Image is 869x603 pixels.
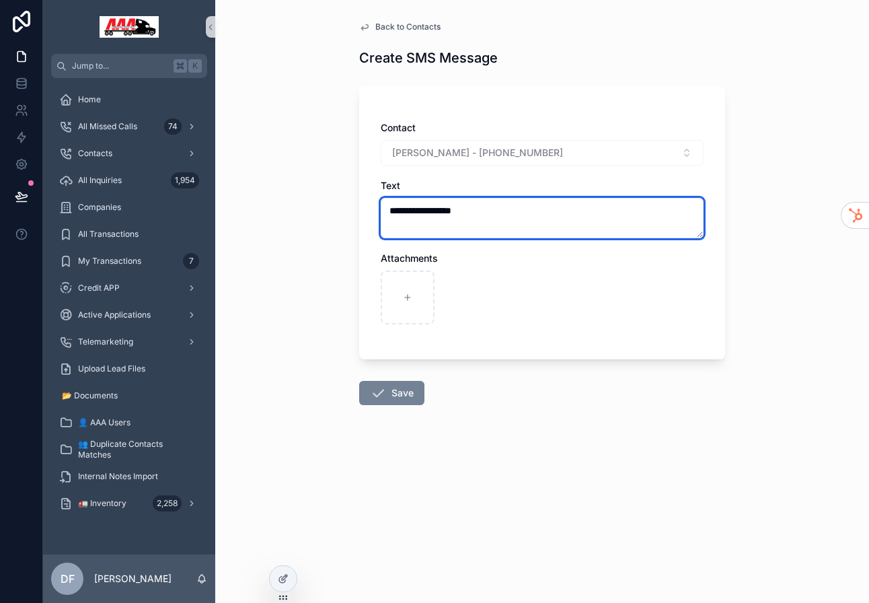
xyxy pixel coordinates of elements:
button: Jump to...K [51,54,207,78]
span: Companies [78,202,121,213]
span: My Transactions [78,256,141,267]
span: 👥 Duplicate Contacts Matches [78,439,194,460]
span: Text [381,180,400,191]
div: 74 [164,118,182,135]
a: Credit APP [51,276,207,300]
img: App logo [100,16,159,38]
span: 📂 Documents [62,390,118,401]
a: 🚛 Inventory2,258 [51,491,207,516]
span: All Transactions [78,229,139,240]
a: Home [51,87,207,112]
a: All Transactions [51,222,207,246]
a: Internal Notes Import [51,464,207,489]
span: All Inquiries [78,175,122,186]
div: 7 [183,253,199,269]
span: K [190,61,200,71]
span: 🚛 Inventory [78,498,126,509]
a: 👥 Duplicate Contacts Matches [51,437,207,462]
span: 👤 AAA Users [78,417,130,428]
span: Telemarketing [78,336,133,347]
button: Save [359,381,424,405]
span: All Missed Calls [78,121,137,132]
a: Upload Lead Files [51,357,207,381]
a: Contacts [51,141,207,166]
span: Credit APP [78,283,120,293]
h1: Create SMS Message [359,48,498,67]
span: Contacts [78,148,112,159]
span: Internal Notes Import [78,471,158,482]
a: My Transactions7 [51,249,207,273]
a: Active Applications [51,303,207,327]
span: DF [61,571,75,587]
a: 📂 Documents [51,384,207,408]
p: [PERSON_NAME] [94,572,172,586]
a: 👤 AAA Users [51,411,207,435]
a: All Missed Calls74 [51,114,207,139]
div: 1,954 [171,172,199,188]
span: Active Applications [78,310,151,320]
a: All Inquiries1,954 [51,168,207,192]
a: Telemarketing [51,330,207,354]
span: Attachments [381,252,438,264]
span: Jump to... [72,61,168,71]
span: Upload Lead Files [78,363,145,374]
span: Contact [381,122,416,133]
span: Home [78,94,101,105]
div: scrollable content [43,78,215,533]
a: Back to Contacts [359,22,441,32]
a: Companies [51,195,207,219]
div: 2,258 [153,495,182,511]
span: Back to Contacts [375,22,441,32]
